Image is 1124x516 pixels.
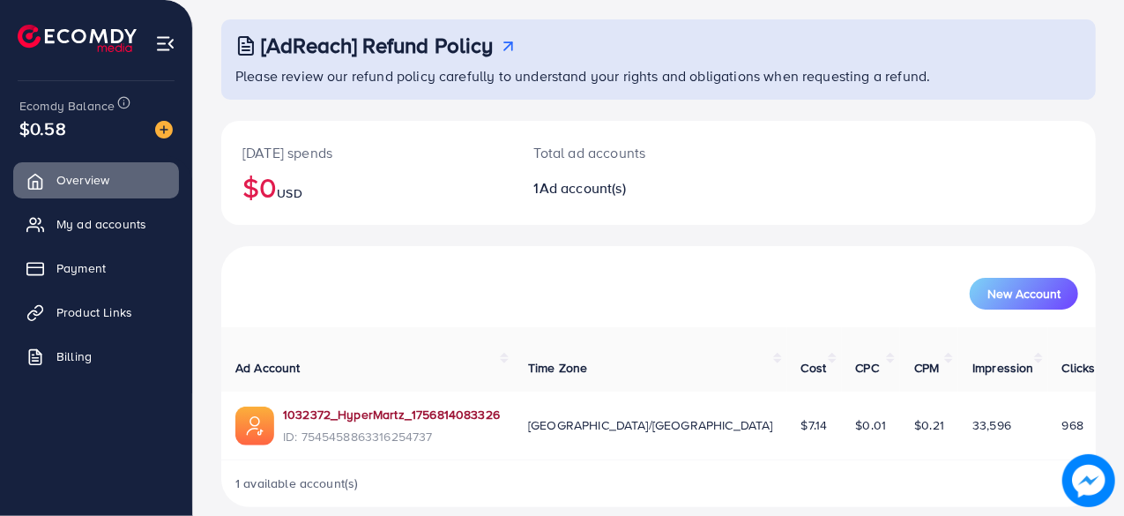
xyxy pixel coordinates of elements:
span: CPM [914,359,939,377]
a: My ad accounts [13,206,179,242]
span: 1 available account(s) [235,475,359,492]
span: 33,596 [972,416,1011,434]
button: New Account [970,278,1078,310]
h3: [AdReach] Refund Policy [261,33,494,58]
span: Cost [801,359,827,377]
span: Time Zone [528,359,587,377]
span: Overview [56,171,109,189]
a: Product Links [13,295,179,330]
img: ic-ads-acc.e4c84228.svg [235,407,274,445]
span: CPC [856,359,879,377]
span: [GEOGRAPHIC_DATA]/[GEOGRAPHIC_DATA] [528,416,773,434]
span: $0.21 [914,416,944,434]
h2: 1 [534,180,711,197]
span: Payment [56,259,106,277]
span: Ad account(s) [540,178,626,198]
a: Billing [13,339,179,374]
span: New Account [987,288,1061,300]
span: Clicks [1062,359,1096,377]
img: menu [155,34,175,54]
p: Please review our refund policy carefully to understand your rights and obligations when requesti... [235,65,1085,86]
h2: $0 [242,170,492,204]
span: Product Links [56,303,132,321]
span: ID: 7545458863316254737 [283,428,500,445]
a: Overview [13,162,179,198]
span: 968 [1062,416,1083,434]
span: Billing [56,348,92,365]
span: My ad accounts [56,215,146,233]
span: Ad Account [235,359,301,377]
p: Total ad accounts [534,142,711,163]
img: logo [18,25,137,52]
a: Payment [13,251,179,286]
span: Ecomdy Balance [19,97,115,115]
span: $7.14 [801,416,828,434]
img: image [155,121,173,138]
img: image [1068,460,1111,503]
span: $0.01 [856,416,887,434]
a: 1032372_HyperMartz_1756814083326 [283,406,500,423]
p: [DATE] spends [242,142,492,163]
span: $0.58 [19,116,66,141]
span: Impression [972,359,1034,377]
span: USD [277,184,301,202]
